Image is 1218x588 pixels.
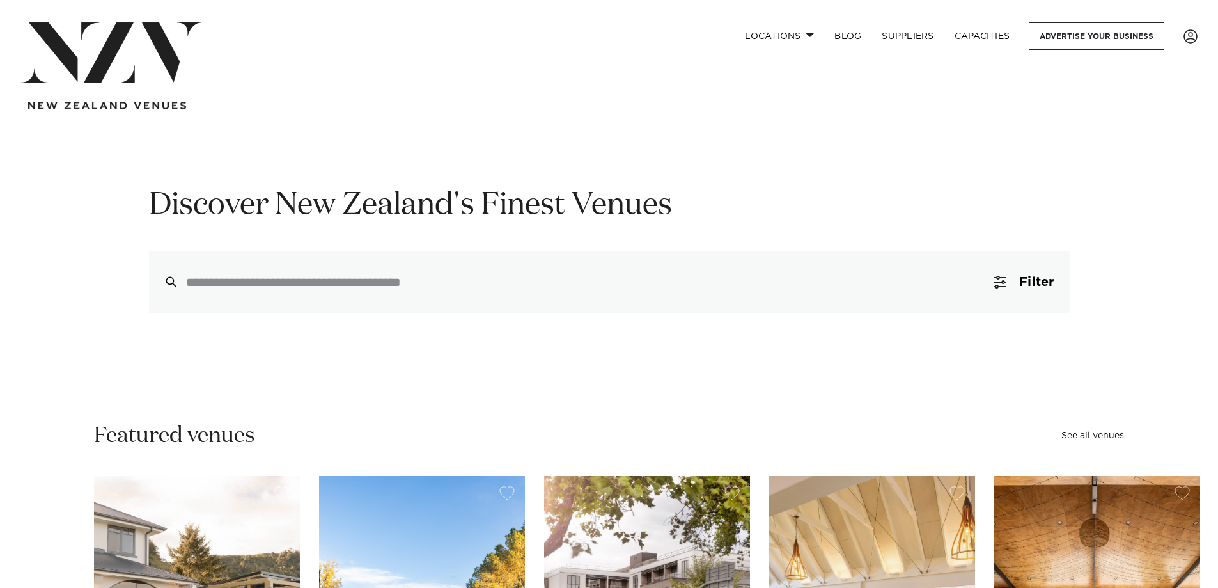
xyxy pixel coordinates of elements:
a: SUPPLIERS [871,22,944,50]
a: Locations [735,22,824,50]
a: BLOG [824,22,871,50]
img: new-zealand-venues-text.png [28,102,186,110]
a: Advertise your business [1029,22,1164,50]
a: Capacities [944,22,1020,50]
h1: Discover New Zealand's Finest Venues [149,186,1070,226]
h2: Featured venues [94,422,255,450]
img: nzv-logo.png [20,22,201,83]
span: Filter [1019,276,1054,289]
a: See all venues [1061,431,1124,440]
button: Filter [978,251,1069,313]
